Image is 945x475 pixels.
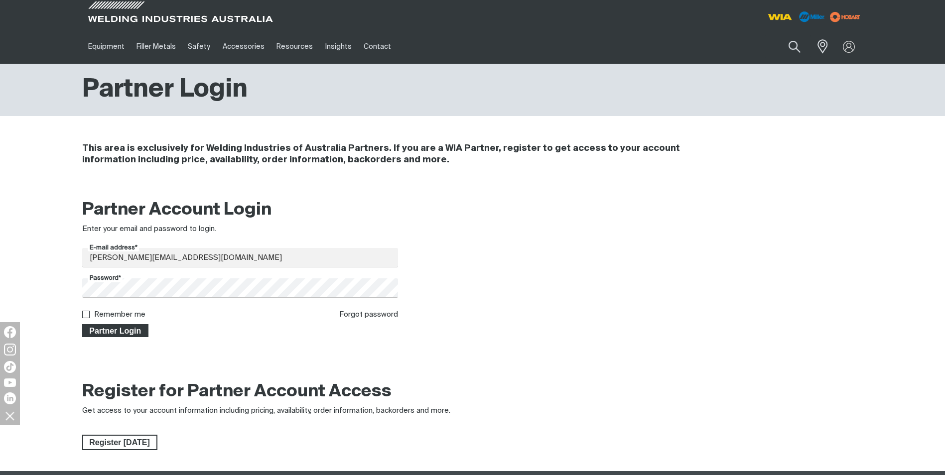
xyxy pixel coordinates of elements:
img: miller [827,9,863,24]
img: Instagram [4,344,16,356]
a: Filler Metals [131,29,182,64]
h2: Partner Account Login [82,199,399,221]
a: Insights [319,29,357,64]
a: Forgot password [339,311,398,318]
span: Register [DATE] [83,435,156,451]
div: Enter your email and password to login. [82,224,399,235]
a: Safety [182,29,216,64]
nav: Main [82,29,668,64]
img: YouTube [4,378,16,387]
label: Remember me [94,311,145,318]
span: Get access to your account information including pricing, availability, order information, backor... [82,407,450,414]
h1: Partner Login [82,74,248,106]
h4: This area is exclusively for Welding Industries of Australia Partners. If you are a WIA Partner, ... [82,143,730,166]
a: Contact [358,29,397,64]
img: Facebook [4,326,16,338]
a: Register Today [82,435,157,451]
input: Product name or item number... [765,35,811,58]
a: Accessories [217,29,270,64]
a: Resources [270,29,319,64]
span: Partner Login [83,324,148,337]
img: TikTok [4,361,16,373]
img: LinkedIn [4,392,16,404]
a: Equipment [82,29,131,64]
button: Partner Login [82,324,149,337]
button: Search products [778,35,811,58]
h2: Register for Partner Account Access [82,381,392,403]
img: hide socials [1,407,18,424]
